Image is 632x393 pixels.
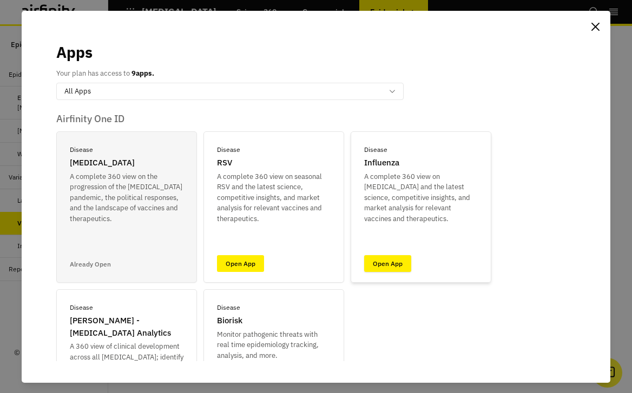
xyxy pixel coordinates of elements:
button: Close [587,18,604,36]
p: Disease [70,145,93,155]
p: Monitor pathogenic threats with real time epidemiology tracking, analysis, and more. [217,329,331,361]
a: Open App [364,255,411,272]
p: A complete 360 view on seasonal RSV and the latest science, competitive insights, and market anal... [217,171,331,224]
b: 9 apps. [131,69,154,78]
a: Open App [217,255,264,272]
p: [MEDICAL_DATA] [70,157,135,169]
p: Apps [56,41,93,64]
p: A complete 360 view on the progression of the [MEDICAL_DATA] pandemic, the political responses, a... [70,171,183,224]
p: Influenza [364,157,399,169]
p: RSV [217,157,232,169]
p: Already Open [70,259,111,269]
p: Disease [217,303,240,312]
p: Airfinity One ID [56,113,576,125]
p: Disease [364,145,387,155]
p: Biorisk [217,315,242,327]
p: Your plan has access to [56,68,154,79]
p: Disease [70,303,93,312]
p: All Apps [64,86,91,97]
p: A complete 360 view on [MEDICAL_DATA] and the latest science, competitive insights, and market an... [364,171,478,224]
p: Disease [217,145,240,155]
p: [PERSON_NAME] - [MEDICAL_DATA] Analytics [70,315,183,339]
